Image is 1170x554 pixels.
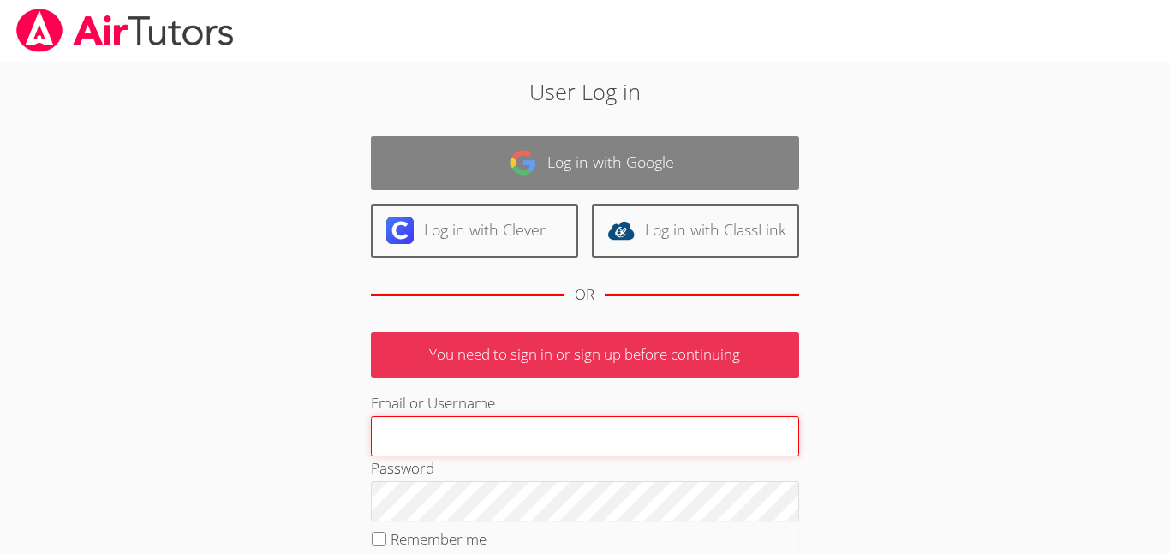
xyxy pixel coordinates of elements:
[371,136,799,190] a: Log in with Google
[371,458,434,478] label: Password
[15,9,236,52] img: airtutors_banner-c4298cdbf04f3fff15de1276eac7730deb9818008684d7c2e4769d2f7ddbe033.png
[510,149,537,176] img: google-logo-50288ca7cdecda66e5e0955fdab243c47b7ad437acaf1139b6f446037453330a.svg
[371,332,799,378] p: You need to sign in or sign up before continuing
[371,393,495,413] label: Email or Username
[607,217,635,244] img: classlink-logo-d6bb404cc1216ec64c9a2012d9dc4662098be43eaf13dc465df04b49fa7ab582.svg
[592,204,799,258] a: Log in with ClassLink
[386,217,414,244] img: clever-logo-6eab21bc6e7a338710f1a6ff85c0baf02591cd810cc4098c63d3a4b26e2feb20.svg
[391,529,487,549] label: Remember me
[371,204,578,258] a: Log in with Clever
[269,75,901,108] h2: User Log in
[575,283,594,307] div: OR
